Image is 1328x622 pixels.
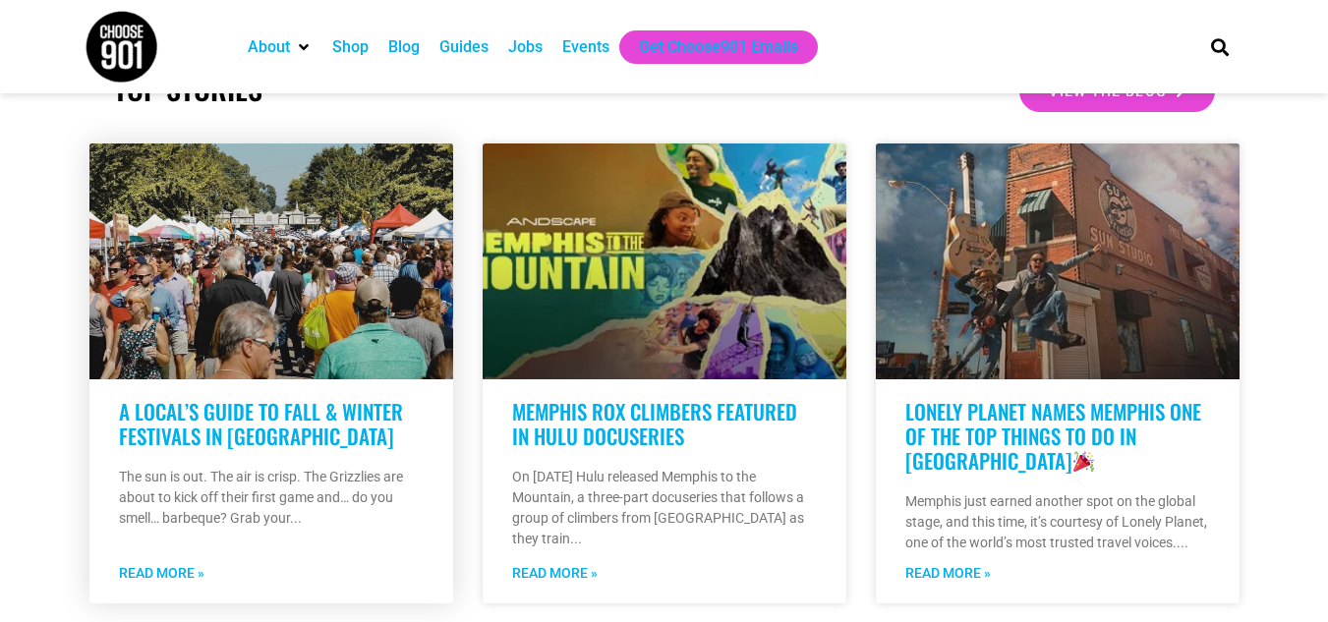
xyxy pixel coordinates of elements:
[388,35,420,59] a: Blog
[562,35,609,59] a: Events
[1049,85,1167,98] span: View the Blog
[119,396,403,451] a: A Local’s Guide to Fall & Winter Festivals in [GEOGRAPHIC_DATA]
[119,467,424,529] p: The sun is out. The air is crisp. The Grizzlies are about to kick off their first game and… do yo...
[639,35,798,59] a: Get Choose901 Emails
[114,71,655,106] h2: TOP STORIES
[119,563,204,584] a: Read more about A Local’s Guide to Fall & Winter Festivals in Memphis
[876,143,1240,379] a: Two people jumping in front of a building with a guitar, featuring The Edge.
[905,396,1201,476] a: Lonely Planet Names Memphis One of the Top Things to Do in [GEOGRAPHIC_DATA]
[238,30,322,64] div: About
[512,563,598,584] a: Read more about Memphis Rox Climbers Featured in Hulu Docuseries
[1073,451,1094,472] img: 🎉
[905,563,991,584] a: Read more about Lonely Planet Names Memphis One of the Top Things to Do in North America 🎉
[512,396,797,451] a: Memphis Rox Climbers Featured in Hulu Docuseries
[332,35,369,59] a: Shop
[248,35,290,59] a: About
[439,35,489,59] a: Guides
[238,30,1178,64] nav: Main nav
[508,35,543,59] a: Jobs
[512,467,817,549] p: On [DATE] Hulu released Memphis to the Mountain, a three-part docuseries that follows a group of ...
[905,491,1210,553] p: Memphis just earned another spot on the global stage, and this time, it’s courtesy of Lonely Plan...
[1203,30,1236,63] div: Search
